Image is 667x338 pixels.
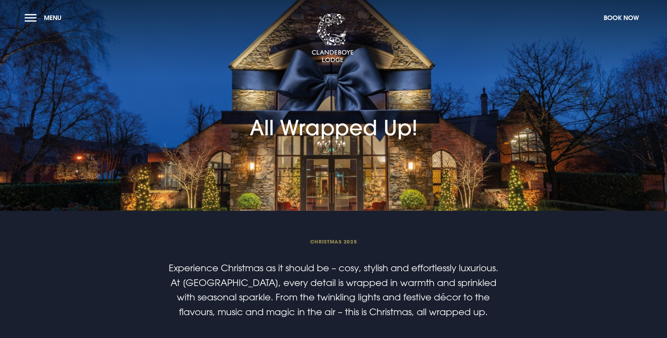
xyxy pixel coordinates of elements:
[600,10,642,25] button: Book Now
[44,14,62,22] span: Menu
[312,14,354,63] img: Clandeboye Lodge
[166,238,501,245] span: Christmas 2025
[250,74,418,140] h1: All Wrapped Up!
[25,10,65,25] button: Menu
[166,261,501,319] p: Experience Christmas as it should be – cosy, stylish and effortlessly luxurious. At [GEOGRAPHIC_D...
